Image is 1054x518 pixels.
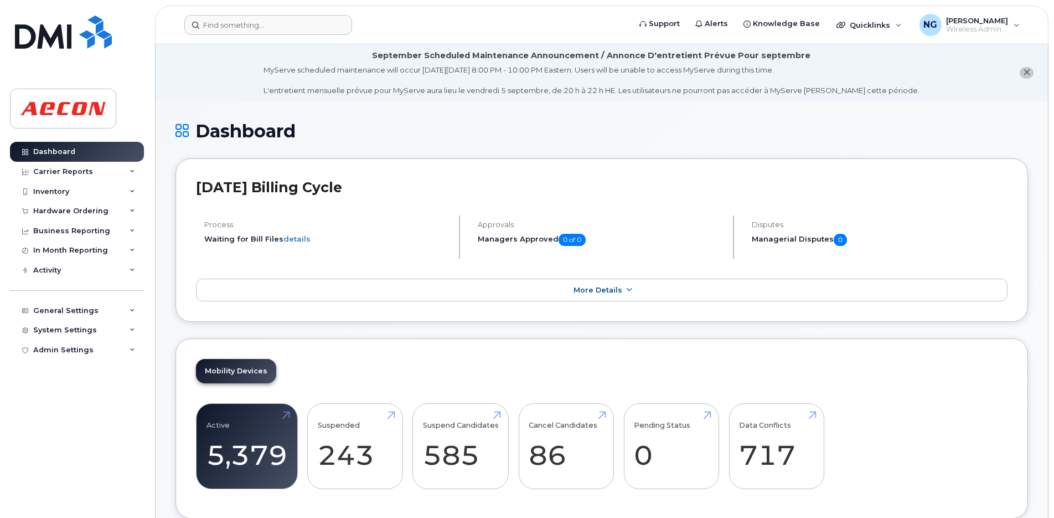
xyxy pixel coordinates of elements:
[739,410,814,483] a: Data Conflicts 717
[196,359,276,383] a: Mobility Devices
[752,234,1008,246] h5: Managerial Disputes
[529,410,603,483] a: Cancel Candidates 86
[752,220,1008,229] h4: Disputes
[204,220,449,229] h4: Process
[1020,67,1034,79] button: close notification
[318,410,392,483] a: Suspended 243
[834,234,847,246] span: 0
[423,410,499,483] a: Suspend Candidates 585
[573,286,622,294] span: More Details
[634,410,709,483] a: Pending Status 0
[283,234,311,243] a: details
[206,410,287,483] a: Active 5,379
[559,234,586,246] span: 0 of 0
[372,50,810,61] div: September Scheduled Maintenance Announcement / Annonce D'entretient Prévue Pour septembre
[204,234,449,244] li: Waiting for Bill Files
[175,121,1028,141] h1: Dashboard
[263,65,919,96] div: MyServe scheduled maintenance will occur [DATE][DATE] 8:00 PM - 10:00 PM Eastern. Users will be u...
[478,220,723,229] h4: Approvals
[196,179,1008,196] h2: [DATE] Billing Cycle
[478,234,723,246] h5: Managers Approved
